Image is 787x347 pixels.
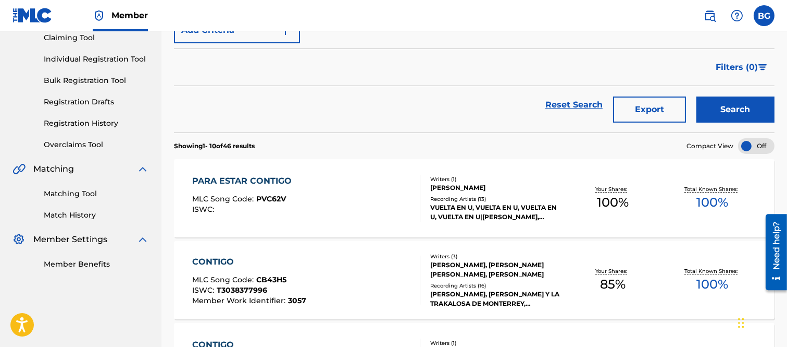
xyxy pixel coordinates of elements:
div: Writers ( 3 ) [430,253,563,260]
a: PARA ESTAR CONTIGOMLC Song Code:PVC62VISWC:Writers (1)[PERSON_NAME]Recording Artists (13)VUELTA E... [174,159,774,237]
a: Matching Tool [44,188,149,199]
div: User Menu [754,5,774,26]
span: 85 % [600,275,626,294]
div: Writers ( 1 ) [430,339,563,347]
div: Arrastrar [738,307,744,339]
div: [PERSON_NAME], [PERSON_NAME] Y LA TRAKALOSA DE MONTERREY, [PERSON_NAME] Y LA TRAKALOSA DE MONTERR... [430,290,563,308]
div: Writers ( 1 ) [430,175,563,183]
a: Public Search [699,5,720,26]
span: ISWC : [192,285,217,295]
div: PARA ESTAR CONTIGO [192,175,297,187]
img: MLC Logo [13,8,53,23]
span: MLC Song Code : [192,275,256,284]
button: Search [696,97,774,123]
img: expand [136,233,149,246]
span: Compact View [686,141,733,151]
img: help [731,9,743,22]
span: Member [111,9,148,21]
a: Registration Drafts [44,97,149,107]
a: Overclaims Tool [44,139,149,150]
span: Matching [33,163,74,175]
span: ISWC : [192,205,217,214]
button: Filters (0) [709,54,774,80]
p: Your Shares: [595,267,630,275]
p: Your Shares: [595,185,630,193]
button: Export [613,97,686,123]
a: Member Benefits [44,259,149,270]
div: Recording Artists ( 13 ) [430,195,563,203]
span: PVC62V [256,194,286,204]
img: Member Settings [13,233,25,246]
span: Filters ( 0 ) [716,61,758,74]
a: Bulk Registration Tool [44,75,149,86]
span: 100 % [697,193,729,212]
span: 3057 [288,296,306,305]
a: Reset Search [540,93,608,116]
p: Showing 1 - 10 of 46 results [174,141,255,151]
iframe: Resource Center [758,210,787,294]
div: VUELTA EN U, VUELTA EN U, VUELTA EN U, VUELTA EN U|[PERSON_NAME], VUELTA EN U,[PERSON_NAME] [430,203,563,222]
img: Matching [13,163,26,175]
div: [PERSON_NAME], [PERSON_NAME] [PERSON_NAME], [PERSON_NAME] [430,260,563,279]
a: Match History [44,210,149,221]
div: CONTIGO [192,256,306,268]
span: T3038377996 [217,285,267,295]
iframe: Chat Widget [735,297,787,347]
span: Member Work Identifier : [192,296,288,305]
div: Recording Artists ( 16 ) [430,282,563,290]
span: CB43H5 [256,275,286,284]
div: Help [727,5,747,26]
img: expand [136,163,149,175]
img: filter [758,64,767,70]
a: Claiming Tool [44,32,149,43]
p: Total Known Shares: [685,185,741,193]
div: Widget de chat [735,297,787,347]
span: 100 % [597,193,629,212]
div: [PERSON_NAME] [430,183,563,193]
p: Total Known Shares: [685,267,741,275]
img: search [704,9,716,22]
a: CONTIGOMLC Song Code:CB43H5ISWC:T3038377996Member Work Identifier:3057Writers (3)[PERSON_NAME], [... [174,241,774,319]
span: MLC Song Code : [192,194,256,204]
span: Member Settings [33,233,107,246]
a: Registration History [44,118,149,129]
a: Individual Registration Tool [44,54,149,65]
span: 100 % [697,275,729,294]
img: Top Rightsholder [93,9,105,22]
